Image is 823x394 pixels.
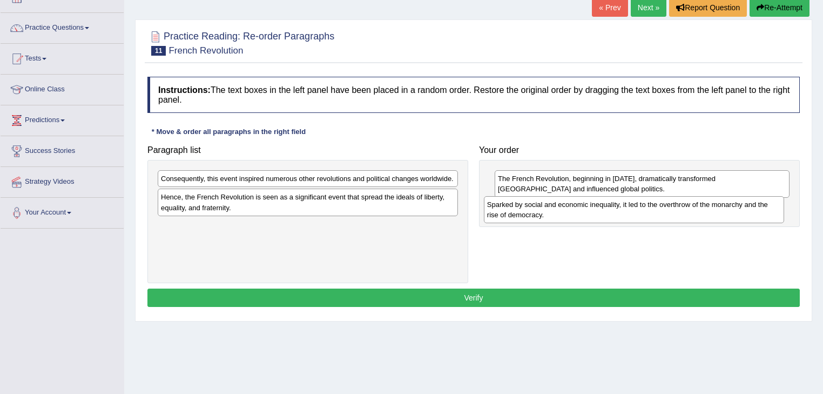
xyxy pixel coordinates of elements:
a: Success Stories [1,136,124,163]
h2: Practice Reading: Re-order Paragraphs [147,29,334,56]
a: Strategy Videos [1,167,124,194]
a: Practice Questions [1,13,124,40]
a: Tests [1,44,124,71]
b: Instructions: [158,85,211,95]
a: Predictions [1,105,124,132]
small: French Revolution [168,45,243,56]
div: * Move & order all paragraphs in the right field [147,126,310,137]
div: Hence, the French Revolution is seen as a significant event that spread the ideals of liberty, eq... [158,189,458,216]
div: Consequently, this event inspired numerous other revolutions and political changes worldwide. [158,170,458,187]
div: The French Revolution, beginning in [DATE], dramatically transformed [GEOGRAPHIC_DATA] and influe... [495,170,790,197]
h4: The text boxes in the left panel have been placed in a random order. Restore the original order b... [147,77,800,113]
span: 11 [151,46,166,56]
h4: Paragraph list [147,145,468,155]
div: Sparked by social and economic inequality, it led to the overthrow of the monarchy and the rise o... [484,196,785,223]
button: Verify [147,289,800,307]
a: Your Account [1,198,124,225]
a: Online Class [1,75,124,102]
h4: Your order [479,145,800,155]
